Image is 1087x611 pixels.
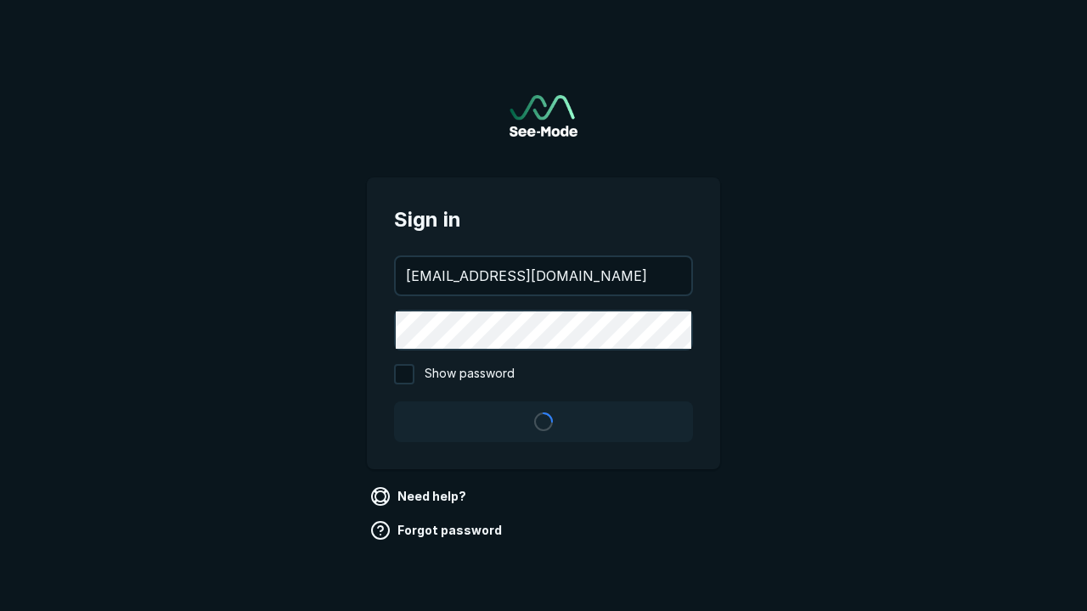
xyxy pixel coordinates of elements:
input: your@email.com [396,257,691,294]
span: Sign in [394,205,693,235]
a: Need help? [367,483,473,510]
img: See-Mode Logo [510,95,577,137]
a: Forgot password [367,517,509,544]
a: Go to sign in [510,95,577,137]
span: Show password [425,364,515,384]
